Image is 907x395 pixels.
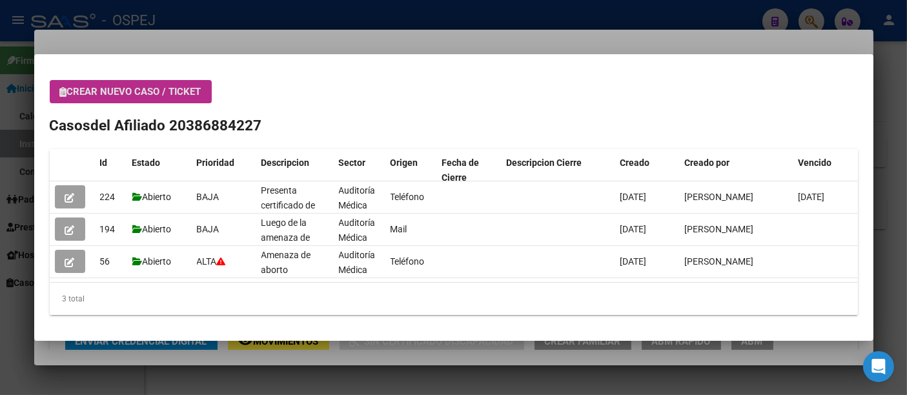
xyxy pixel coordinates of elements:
[334,149,385,192] datatable-header-cell: Sector
[391,192,425,202] span: Teléfono
[437,149,502,192] datatable-header-cell: Fecha de Cierre
[197,224,219,234] span: BAJA
[799,192,825,202] span: [DATE]
[100,192,116,202] span: 224
[100,256,110,267] span: 56
[391,256,425,267] span: Teléfono
[680,149,793,192] datatable-header-cell: Creado por
[197,256,226,267] span: ALTA
[256,149,334,192] datatable-header-cell: Descripcion
[391,224,407,234] span: Mail
[685,157,730,168] span: Creado por
[132,192,172,202] span: Abierto
[502,149,615,192] datatable-header-cell: Descripcion Cierre
[95,149,127,192] datatable-header-cell: Id
[507,157,582,168] span: Descripcion Cierre
[615,149,680,192] datatable-header-cell: Creado
[391,157,418,168] span: Origen
[685,192,754,202] span: [PERSON_NAME]
[685,256,754,267] span: [PERSON_NAME]
[793,149,858,192] datatable-header-cell: Vencido
[60,86,201,97] span: Crear nuevo caso / ticket
[197,192,219,202] span: BAJA
[261,157,310,168] span: Descripcion
[385,149,437,192] datatable-header-cell: Origen
[197,157,235,168] span: Prioridad
[261,250,311,275] span: Amenaza de aborto
[620,157,650,168] span: Creado
[100,224,116,234] span: 194
[685,224,754,234] span: [PERSON_NAME]
[799,157,832,168] span: Vencido
[339,250,376,275] span: Auditoría Médica
[261,185,316,225] span: Presenta certificado de P.M.O
[127,149,192,192] datatable-header-cell: Estado
[50,283,858,315] div: 3 total
[339,157,366,168] span: Sector
[261,218,325,301] span: Luego de la amenaza de parto, continúa cursando su 8va. semana de embarazo.
[132,157,161,168] span: Estado
[339,185,376,210] span: Auditoría Médica
[132,256,172,267] span: Abierto
[620,256,647,267] span: [DATE]
[192,149,256,192] datatable-header-cell: Prioridad
[132,224,172,234] span: Abierto
[50,80,212,103] button: Crear nuevo caso / ticket
[442,157,480,183] span: Fecha de Cierre
[50,115,858,137] h2: Casos
[100,157,108,168] span: Id
[620,224,647,234] span: [DATE]
[339,218,376,243] span: Auditoría Médica
[91,117,262,134] span: del Afiliado 20386884227
[863,351,894,382] div: Open Intercom Messenger
[620,192,647,202] span: [DATE]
